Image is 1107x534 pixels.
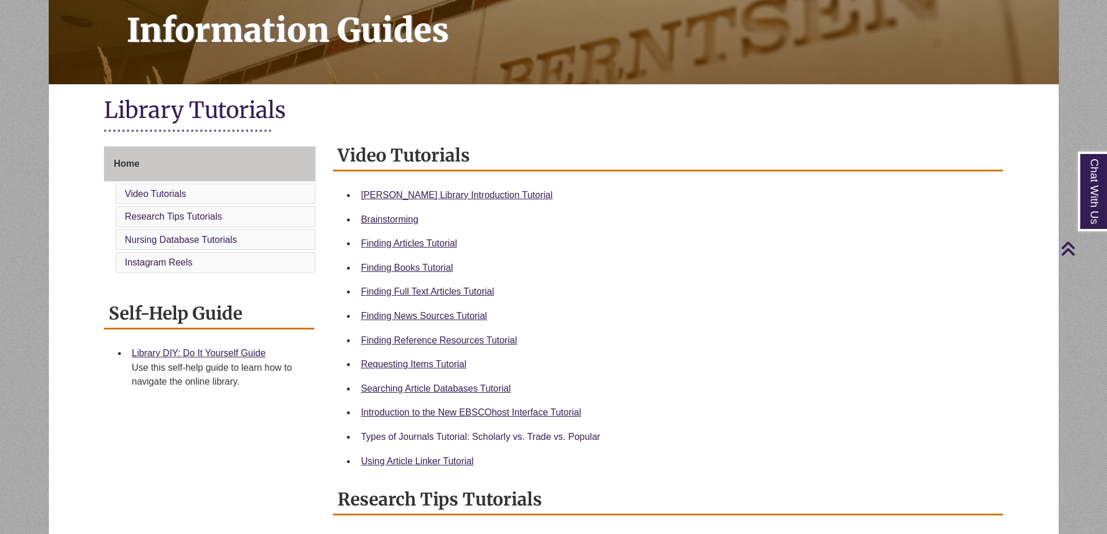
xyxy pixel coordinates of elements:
[361,214,418,224] a: Brainstorming
[125,257,193,267] a: Instagram Reels
[361,359,466,369] a: Requesting Items Tutorial
[125,189,187,199] a: Video Tutorials
[125,235,237,245] a: Nursing Database Tutorials
[361,311,487,321] a: Finding News Sources Tutorial
[132,348,266,358] a: Library DIY: Do It Yourself Guide
[104,146,316,181] a: Home
[104,146,316,275] div: Guide Page Menu
[361,190,553,200] a: [PERSON_NAME] Library Introduction Tutorial
[1061,241,1104,256] a: Back to Top
[333,141,1003,171] h2: Video Tutorials
[361,384,511,393] a: Searching Article Databases Tutorial
[361,238,457,248] a: Finding Articles Tutorial
[104,299,314,329] h2: Self-Help Guide
[333,485,1003,515] h2: Research Tips Tutorials
[361,407,581,417] a: Introduction to the New EBSCOhost Interface Tutorial
[361,335,517,345] a: Finding Reference Resources Tutorial
[361,432,600,442] a: Types of Journals Tutorial: Scholarly vs. Trade vs. Popular
[132,361,305,389] div: Use this self-help guide to learn how to navigate the online library.
[361,263,453,273] a: Finding Books Tutorial
[114,159,139,169] span: Home
[361,456,474,466] a: Using Article Linker Tutorial
[125,212,222,221] a: Research Tips Tutorials
[104,96,1004,127] h1: Library Tutorials
[361,286,494,296] a: Finding Full Text Articles Tutorial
